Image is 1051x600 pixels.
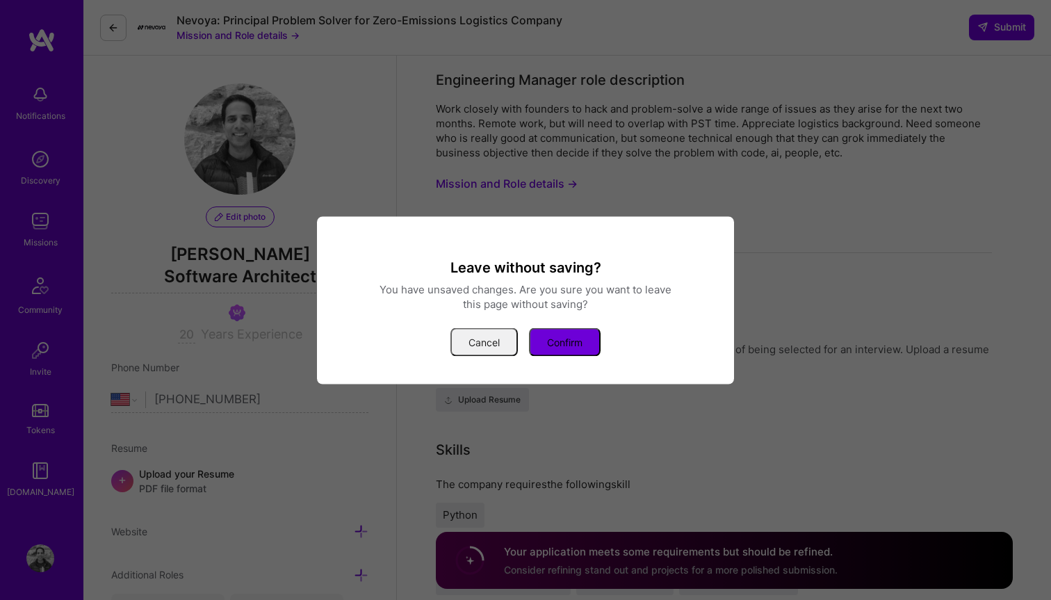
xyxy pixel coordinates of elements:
[334,296,717,311] div: this page without saving?
[334,282,717,296] div: You have unsaved changes. Are you sure you want to leave
[317,216,734,384] div: modal
[334,258,717,276] h3: Leave without saving?
[450,327,518,356] button: Cancel
[529,327,601,356] button: Confirm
